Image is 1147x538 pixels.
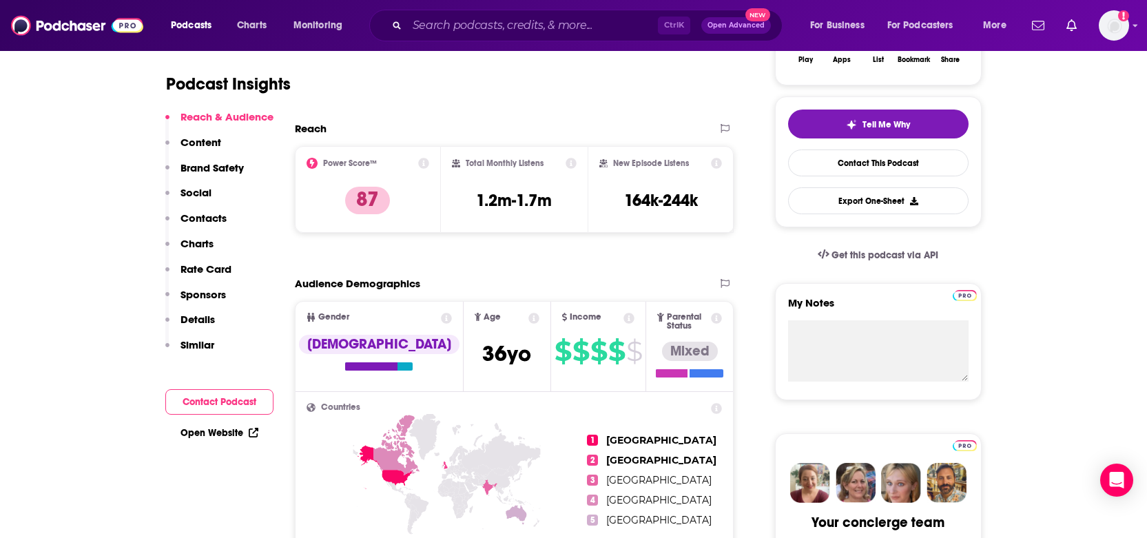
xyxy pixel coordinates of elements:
button: Brand Safety [165,161,244,187]
h2: Power Score™ [323,158,377,168]
span: [GEOGRAPHIC_DATA] [606,454,716,466]
button: Open AdvancedNew [701,17,771,34]
span: 4 [587,495,598,506]
p: Content [180,136,221,149]
button: Sponsors [165,288,226,313]
img: Podchaser Pro [953,440,977,451]
span: 5 [587,515,598,526]
span: Income [570,313,601,322]
a: Contact This Podcast [788,149,969,176]
span: Tell Me Why [862,119,910,130]
button: Similar [165,338,214,364]
div: [DEMOGRAPHIC_DATA] [299,335,459,354]
h2: Reach [295,122,327,135]
button: Export One-Sheet [788,187,969,214]
span: [GEOGRAPHIC_DATA] [606,434,716,446]
p: Brand Safety [180,161,244,174]
img: User Profile [1099,10,1129,41]
img: Barbara Profile [836,463,876,503]
button: open menu [878,14,973,37]
h1: Podcast Insights [166,74,291,94]
input: Search podcasts, credits, & more... [407,14,658,37]
p: Reach & Audience [180,110,273,123]
span: $ [626,340,642,362]
button: open menu [973,14,1024,37]
span: New [745,8,770,21]
div: Your concierge team [812,514,944,531]
button: open menu [284,14,360,37]
label: My Notes [788,296,969,320]
button: Reach & Audience [165,110,273,136]
h2: New Episode Listens [613,158,689,168]
a: Show notifications dropdown [1026,14,1050,37]
span: More [983,16,1006,35]
button: Contacts [165,211,227,237]
span: Parental Status [667,313,709,331]
div: Play [798,56,813,64]
p: Contacts [180,211,227,225]
span: $ [572,340,589,362]
img: Podchaser - Follow, Share and Rate Podcasts [11,12,143,39]
button: Charts [165,237,214,262]
div: Search podcasts, credits, & more... [382,10,796,41]
p: Sponsors [180,288,226,301]
div: Apps [833,56,851,64]
img: tell me why sparkle [846,119,857,130]
button: open menu [161,14,229,37]
a: Charts [228,14,275,37]
span: [GEOGRAPHIC_DATA] [606,474,712,486]
a: Show notifications dropdown [1061,14,1082,37]
div: List [873,56,884,64]
h3: 1.2m-1.7m [476,190,552,211]
span: [GEOGRAPHIC_DATA] [606,494,712,506]
button: Social [165,186,211,211]
div: Mixed [662,342,718,361]
h2: Total Monthly Listens [466,158,544,168]
span: Gender [318,313,349,322]
div: Open Intercom Messenger [1100,464,1133,497]
div: Share [941,56,960,64]
svg: Add a profile image [1118,10,1129,21]
span: $ [608,340,625,362]
div: Bookmark [898,56,930,64]
img: Podchaser Pro [953,290,977,301]
button: Content [165,136,221,161]
span: 3 [587,475,598,486]
button: Details [165,313,215,338]
span: Age [484,313,501,322]
span: Podcasts [171,16,211,35]
h2: Audience Demographics [295,277,420,290]
button: open menu [800,14,882,37]
p: Charts [180,237,214,250]
span: $ [590,340,607,362]
p: 87 [345,187,390,214]
span: Charts [237,16,267,35]
p: Similar [180,338,214,351]
span: Monitoring [293,16,342,35]
p: Details [180,313,215,326]
span: Get this podcast via API [831,249,938,261]
img: Jules Profile [881,463,921,503]
a: Pro website [953,438,977,451]
span: For Business [810,16,865,35]
a: Get this podcast via API [807,238,950,272]
span: Ctrl K [658,17,690,34]
span: For Podcasters [887,16,953,35]
p: Social [180,186,211,199]
span: $ [555,340,571,362]
span: 1 [587,435,598,446]
button: Show profile menu [1099,10,1129,41]
span: Open Advanced [707,22,765,29]
button: Contact Podcast [165,389,273,415]
span: [GEOGRAPHIC_DATA] [606,514,712,526]
p: Rate Card [180,262,231,276]
img: Sydney Profile [790,463,830,503]
span: Logged in as rpearson [1099,10,1129,41]
button: Rate Card [165,262,231,288]
a: Pro website [953,288,977,301]
img: Jon Profile [927,463,967,503]
a: Open Website [180,427,258,439]
span: 36 yo [482,340,531,367]
h3: 164k-244k [624,190,698,211]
